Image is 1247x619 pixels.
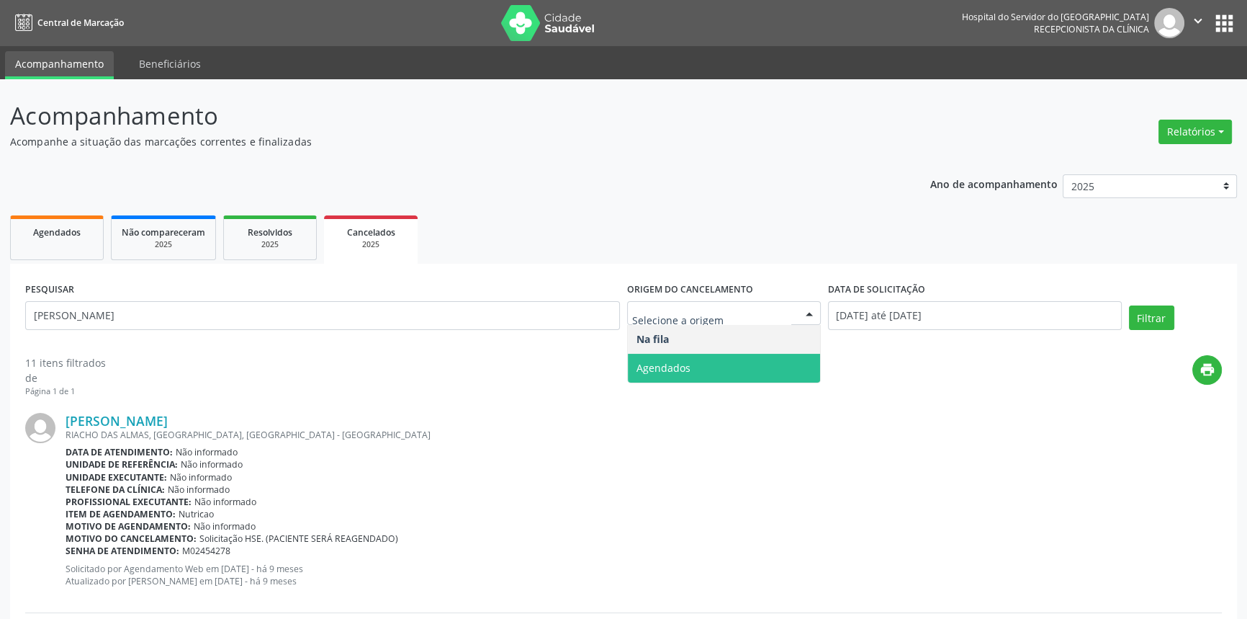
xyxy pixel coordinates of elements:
a: Acompanhamento [5,51,114,79]
button: apps [1212,11,1237,36]
a: Central de Marcação [10,11,124,35]
label: PESQUISAR [25,279,74,301]
div: 11 itens filtrados [25,355,106,370]
span: Não informado [194,496,256,508]
div: de [25,370,106,386]
span: Solicitação HSE. (PACIENTE SERÁ REAGENDADO) [199,533,398,545]
button: Filtrar [1129,306,1174,330]
input: Selecione um intervalo [828,301,1122,330]
input: Selecione a origem [632,306,791,335]
img: img [1154,8,1184,38]
a: Beneficiários [129,51,211,76]
b: Data de atendimento: [66,446,173,458]
b: Unidade executante: [66,471,167,484]
span: Na fila [636,332,669,346]
div: 2025 [122,239,205,250]
b: Item de agendamento: [66,508,176,520]
a: [PERSON_NAME] [66,413,168,429]
button: print [1192,355,1222,385]
span: Não informado [176,446,238,458]
b: Motivo de agendamento: [66,520,191,533]
b: Senha de atendimento: [66,545,179,557]
div: Página 1 de 1 [25,386,106,398]
span: Nutricao [179,508,214,520]
p: Solicitado por Agendamento Web em [DATE] - há 9 meses Atualizado por [PERSON_NAME] em [DATE] - há... [66,563,1222,587]
span: Cancelados [347,226,395,239]
span: Não informado [168,484,230,496]
p: Acompanhamento [10,98,869,134]
span: Recepcionista da clínica [1034,23,1149,35]
b: Profissional executante: [66,496,192,508]
span: Agendados [33,226,81,239]
input: Nome, código do beneficiário ou CPF [25,301,620,330]
button: Relatórios [1158,120,1232,144]
span: Não informado [170,471,232,484]
b: Motivo do cancelamento: [66,533,197,545]
span: Central de Marcação [37,17,124,29]
span: Resolvidos [248,226,292,239]
div: 2025 [334,239,408,250]
span: Agendados [636,361,690,375]
p: Acompanhe a situação das marcações correntes e finalizadas [10,134,869,149]
b: Telefone da clínica: [66,484,165,496]
label: Origem do cancelamento [627,279,753,301]
i: print [1199,362,1215,378]
span: M02454278 [182,545,230,557]
span: Não compareceram [122,226,205,239]
b: Unidade de referência: [66,458,178,471]
div: Hospital do Servidor do [GEOGRAPHIC_DATA] [962,11,1149,23]
label: DATA DE SOLICITAÇÃO [828,279,925,301]
span: Não informado [194,520,256,533]
i:  [1190,13,1206,29]
div: RIACHO DAS ALMAS, [GEOGRAPHIC_DATA], [GEOGRAPHIC_DATA] - [GEOGRAPHIC_DATA] [66,429,1222,441]
img: img [25,413,55,443]
div: 2025 [234,239,306,250]
span: Não informado [181,458,243,471]
p: Ano de acompanhamento [930,174,1058,192]
button:  [1184,8,1212,38]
